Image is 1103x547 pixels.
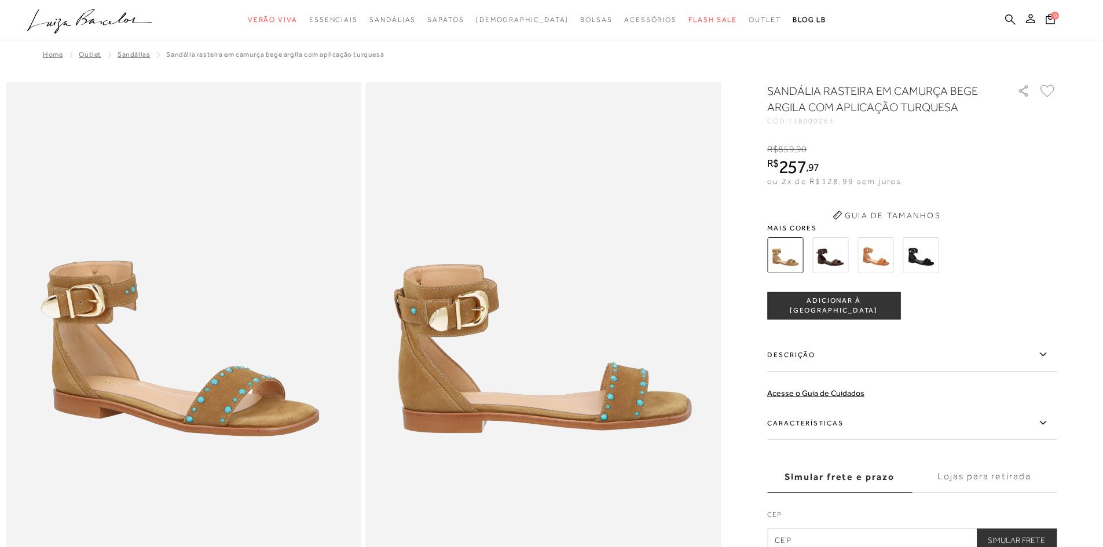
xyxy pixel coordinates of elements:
span: 90 [796,144,807,155]
a: noSubCategoriesText [309,9,358,31]
span: 138000063 [788,117,834,125]
i: R$ [767,144,778,155]
span: 257 [779,156,806,177]
span: 859 [778,144,794,155]
span: Mais cores [767,225,1057,232]
a: Outlet [79,50,101,58]
span: Outlet [749,16,781,24]
a: noSubCategoriesText [427,9,464,31]
img: SANDÁLIA RASTEIRA EM CAMURÇA PRETA COM REBITES [903,237,939,273]
span: 97 [808,161,819,173]
label: Descrição [767,338,1057,372]
a: noSubCategoriesText [248,9,298,31]
img: SANDÁLIA RASTEIRA EM CAMURÇA BEGE ARGILA COM APLICAÇÃO TURQUESA [767,237,803,273]
span: BLOG LB [793,16,826,24]
label: Simular frete e prazo [767,461,912,493]
span: ou 2x de R$128,99 sem juros [767,177,901,186]
label: Características [767,406,1057,440]
a: noSubCategoriesText [476,9,569,31]
a: noSubCategoriesText [624,9,677,31]
a: Sandálias [118,50,150,58]
span: 0 [1051,12,1059,20]
button: ADICIONAR À [GEOGRAPHIC_DATA] [767,292,900,320]
div: CÓD: [767,118,999,124]
a: Acesse o Guia de Cuidados [767,388,864,398]
button: Guia de Tamanhos [829,206,944,225]
a: noSubCategoriesText [688,9,737,31]
i: R$ [767,158,779,168]
span: Acessórios [624,16,677,24]
a: noSubCategoriesText [749,9,781,31]
span: Essenciais [309,16,358,24]
label: Lojas para retirada [912,461,1057,493]
a: noSubCategoriesText [369,9,416,31]
img: SANDÁLIA RASTEIRA EM CAMURÇA CAFÉ COM APLICAÇÃO [812,237,848,273]
span: [DEMOGRAPHIC_DATA] [476,16,569,24]
span: ADICIONAR À [GEOGRAPHIC_DATA] [768,296,900,316]
a: BLOG LB [793,9,826,31]
i: , [794,144,807,155]
i: , [806,162,819,172]
button: 0 [1042,13,1058,28]
span: Bolsas [580,16,613,24]
span: Sandálias [369,16,416,24]
img: SANDÁLIA RASTEIRA EM CAMURÇA CARAMELO COM REBITES [858,237,893,273]
h1: SANDÁLIA RASTEIRA EM CAMURÇA BEGE ARGILA COM APLICAÇÃO TURQUESA [767,83,984,115]
label: CEP [767,509,1057,526]
span: Flash Sale [688,16,737,24]
span: Verão Viva [248,16,298,24]
span: SANDÁLIA RASTEIRA EM CAMURÇA BEGE ARGILA COM APLICAÇÃO TURQUESA [166,50,384,58]
span: Sapatos [427,16,464,24]
a: noSubCategoriesText [580,9,613,31]
a: Home [43,50,63,58]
